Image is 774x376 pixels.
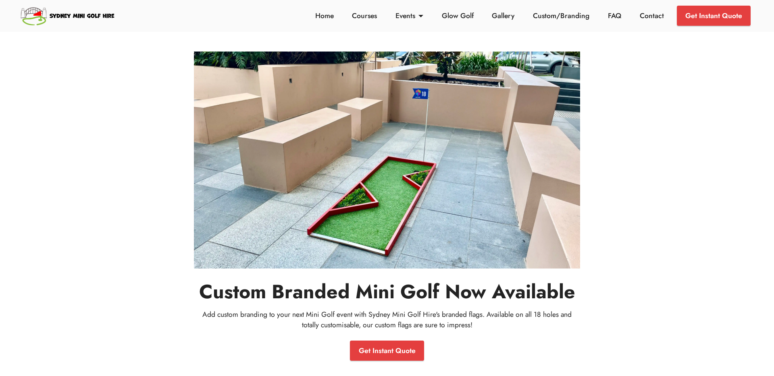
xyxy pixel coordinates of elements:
[637,10,666,21] a: Contact
[350,10,379,21] a: Courses
[606,10,624,21] a: FAQ
[194,52,580,269] img: Custom Branded Mini Golf Courses Sydney
[393,10,426,21] a: Events
[677,6,751,26] a: Get Instant Quote
[490,10,517,21] a: Gallery
[199,278,575,306] strong: Custom Branded Mini Golf Now Available
[19,4,117,27] img: Sydney Mini Golf Hire
[531,10,592,21] a: Custom/Branding
[194,309,580,331] p: Add custom branding to your next Mini Golf event with Sydney Mini Golf Hire's branded flags. Avai...
[439,10,476,21] a: Glow Golf
[313,10,336,21] a: Home
[350,341,424,361] a: Get Instant Quote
